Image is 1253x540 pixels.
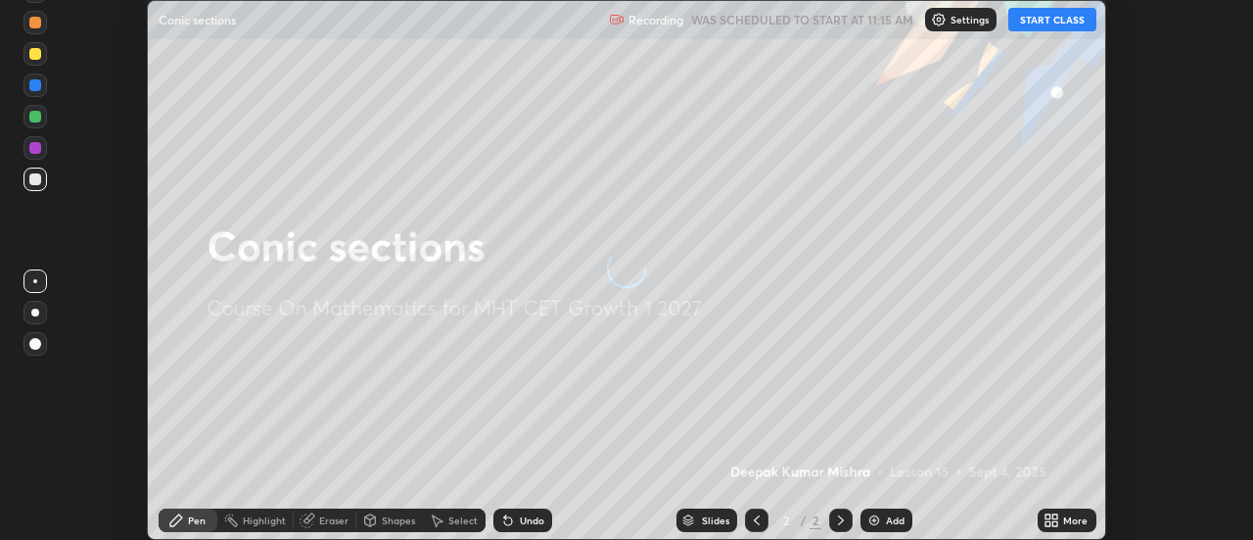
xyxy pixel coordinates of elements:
button: START CLASS [1008,8,1096,31]
p: Settings [951,15,989,25]
p: Conic sections [159,12,236,27]
img: class-settings-icons [931,12,947,27]
div: More [1063,515,1088,525]
div: 2 [776,515,796,526]
div: Undo [520,515,544,525]
div: Select [448,515,478,525]
p: Recording [628,13,683,27]
div: Add [886,515,905,525]
div: 2 [810,512,821,529]
div: Highlight [243,515,286,525]
div: Pen [188,515,206,525]
img: add-slide-button [866,513,882,528]
div: Slides [702,515,729,525]
img: recording.375f2c34.svg [609,12,625,27]
div: / [800,515,806,526]
div: Shapes [382,515,415,525]
h5: WAS SCHEDULED TO START AT 11:15 AM [691,11,913,28]
div: Eraser [319,515,348,525]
